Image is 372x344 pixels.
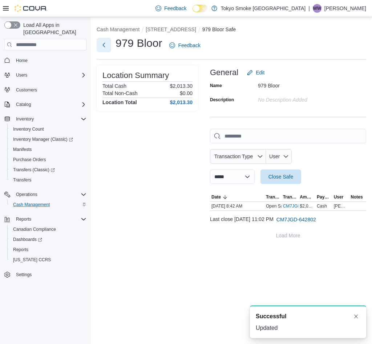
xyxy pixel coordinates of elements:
[10,235,86,244] span: Dashboards
[13,126,44,132] span: Inventory Count
[276,232,300,239] span: Load More
[1,55,89,65] button: Home
[266,194,280,200] span: Transaction Type
[274,212,319,227] button: CM7JGD-642802
[13,226,56,232] span: Canadian Compliance
[13,115,37,123] button: Inventory
[20,21,86,36] span: Load All Apps in [GEOGRAPHIC_DATA]
[97,26,366,34] nav: An example of EuiBreadcrumbs
[146,26,196,32] button: [STREET_ADDRESS]
[13,215,86,224] span: Reports
[352,312,360,321] button: Dismiss toast
[13,86,40,94] a: Customers
[116,36,162,50] h1: 979 Bloor
[1,99,89,110] button: Catalog
[13,85,86,94] span: Customers
[13,115,86,123] span: Inventory
[317,194,331,200] span: Payment Methods
[4,52,86,299] nav: Complex example
[10,145,86,154] span: Manifests
[180,90,193,96] p: $0.00
[16,216,31,222] span: Reports
[7,234,89,245] a: Dashboards
[13,100,86,109] span: Catalog
[13,190,86,199] span: Operations
[269,153,280,159] span: User
[16,87,37,93] span: Customers
[102,99,137,105] h4: Location Total
[260,169,301,184] button: Close Safe
[324,4,366,13] p: [PERSON_NAME]
[13,56,86,65] span: Home
[10,235,45,244] a: Dashboards
[10,200,53,209] a: Cash Management
[10,245,86,254] span: Reports
[178,42,200,49] span: Feedback
[10,245,31,254] a: Reports
[258,80,355,89] div: 979 Bloor
[16,192,37,197] span: Operations
[308,4,310,13] p: |
[210,149,266,164] button: Transaction Type
[7,124,89,134] button: Inventory Count
[7,224,89,234] button: Canadian Compliance
[13,215,34,224] button: Reports
[13,237,42,242] span: Dashboards
[10,255,54,264] a: [US_STATE] CCRS
[10,145,35,154] a: Manifests
[300,203,314,209] span: $2,013.30
[193,5,208,12] input: Dark Mode
[10,200,86,209] span: Cash Management
[283,194,297,200] span: Transaction #
[15,5,47,12] img: Cova
[1,214,89,224] button: Reports
[7,255,89,265] button: [US_STATE] CCRS
[1,70,89,80] button: Users
[211,194,221,200] span: Date
[210,202,264,210] div: [DATE] 8:42 AM
[210,97,234,103] label: Description
[10,225,86,234] span: Canadian Compliance
[10,176,34,184] a: Transfers
[210,68,238,77] h3: General
[10,165,86,174] span: Transfers (Classic)
[315,193,332,201] button: Payment Methods
[221,4,306,13] p: Tokyo Smoke [GEOGRAPHIC_DATA]
[351,194,363,200] span: Notes
[13,147,32,152] span: Manifests
[283,203,323,209] a: CM7JGD-642945External link
[300,194,314,200] span: Amount
[276,216,316,223] span: CM7JGD-642802
[202,26,236,32] button: 979 Bloor Safe
[10,125,47,134] a: Inventory Count
[13,270,86,279] span: Settings
[97,38,111,52] button: Next
[164,5,186,12] span: Feedback
[13,71,30,79] button: Users
[266,203,287,209] p: Open Safe
[13,202,50,208] span: Cash Management
[102,71,169,80] h3: Location Summary
[7,134,89,144] a: Inventory Manager (Classic)
[256,324,360,332] div: Updated
[256,312,286,321] span: Successful
[298,193,315,201] button: Amount
[13,136,73,142] span: Inventory Manager (Classic)
[10,155,86,164] span: Purchase Orders
[16,58,28,64] span: Home
[10,155,49,164] a: Purchase Orders
[256,312,360,321] div: Notification
[16,116,34,122] span: Inventory
[210,193,264,201] button: Date
[13,270,35,279] a: Settings
[16,272,32,278] span: Settings
[170,83,193,89] p: $2,013.30
[349,193,366,201] button: Notes
[244,65,267,80] button: Edit
[210,212,366,227] div: Last close [DATE] 11:02 PM
[214,153,253,159] span: Transaction Type
[334,194,344,200] span: User
[1,85,89,95] button: Customers
[16,72,27,78] span: Users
